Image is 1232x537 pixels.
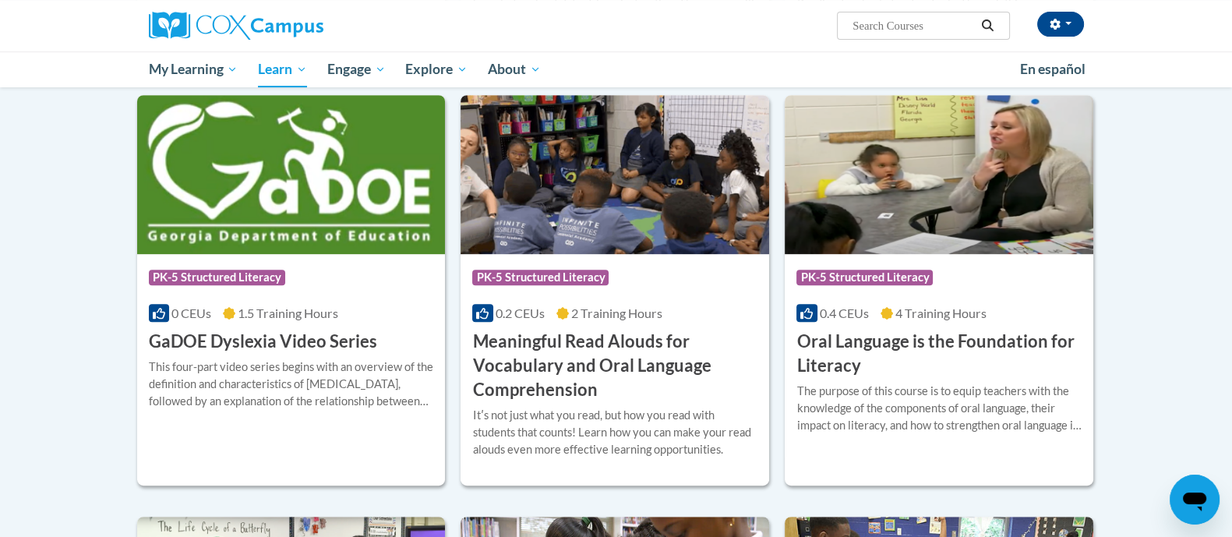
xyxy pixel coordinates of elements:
[472,330,757,401] h3: Meaningful Read Alouds for Vocabulary and Oral Language Comprehension
[820,306,869,320] span: 0.4 CEUs
[149,12,445,40] a: Cox Campus
[1170,475,1220,525] iframe: Button to launch messaging window
[149,330,377,354] h3: GaDOE Dyslexia Video Series
[571,306,662,320] span: 2 Training Hours
[238,306,338,320] span: 1.5 Training Hours
[125,51,1107,87] div: Main menu
[148,60,238,79] span: My Learning
[461,95,769,254] img: Course Logo
[478,51,551,87] a: About
[1037,12,1084,37] button: Account Settings
[796,330,1082,378] h3: Oral Language is the Foundation for Literacy
[405,60,468,79] span: Explore
[488,60,541,79] span: About
[317,51,396,87] a: Engage
[395,51,478,87] a: Explore
[796,270,933,285] span: PK-5 Structured Literacy
[461,95,769,486] a: Course LogoPK-5 Structured Literacy0.2 CEUs2 Training Hours Meaningful Read Alouds for Vocabulary...
[851,16,976,35] input: Search Courses
[785,95,1093,486] a: Course LogoPK-5 Structured Literacy0.4 CEUs4 Training Hours Oral Language is the Foundation for L...
[149,270,285,285] span: PK-5 Structured Literacy
[137,95,446,254] img: Course Logo
[137,95,446,486] a: Course LogoPK-5 Structured Literacy0 CEUs1.5 Training Hours GaDOE Dyslexia Video SeriesThis four-...
[1020,61,1086,77] span: En español
[976,16,999,35] button: Search
[472,407,757,458] div: Itʹs not just what you read, but how you read with students that counts! Learn how you can make y...
[796,383,1082,434] div: The purpose of this course is to equip teachers with the knowledge of the components of oral lang...
[248,51,317,87] a: Learn
[496,306,545,320] span: 0.2 CEUs
[1010,53,1096,86] a: En español
[149,12,323,40] img: Cox Campus
[139,51,249,87] a: My Learning
[327,60,386,79] span: Engage
[149,359,434,410] div: This four-part video series begins with an overview of the definition and characteristics of [MED...
[472,270,609,285] span: PK-5 Structured Literacy
[895,306,987,320] span: 4 Training Hours
[785,95,1093,254] img: Course Logo
[171,306,211,320] span: 0 CEUs
[258,60,307,79] span: Learn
